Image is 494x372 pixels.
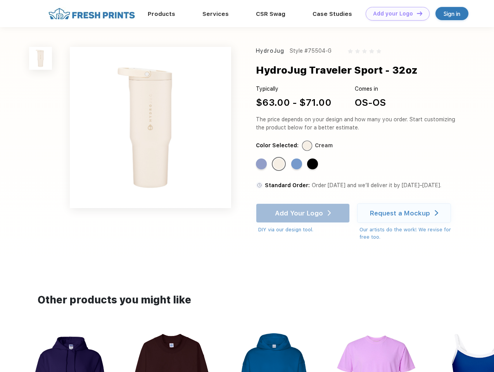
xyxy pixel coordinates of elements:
[359,226,458,241] div: Our artists do the work! We revise for free too.
[312,182,441,188] span: Order [DATE] and we’ll deliver it by [DATE]–[DATE].
[369,49,374,53] img: gray_star.svg
[417,11,422,15] img: DT
[307,158,318,169] div: Black
[370,209,430,217] div: Request a Mockup
[46,7,137,21] img: fo%20logo%202.webp
[355,85,386,93] div: Comes in
[291,158,302,169] div: Light Blue
[256,182,263,189] img: standard order
[435,7,468,20] a: Sign in
[348,49,352,53] img: gray_star.svg
[70,47,231,208] img: func=resize&h=640
[256,115,458,132] div: The price depends on your design and how many you order. Start customizing the product below for ...
[148,10,175,17] a: Products
[258,226,350,234] div: DIY via our design tool.
[256,96,332,110] div: $63.00 - $71.00
[377,49,381,53] img: gray_star.svg
[444,9,460,18] div: Sign in
[256,141,299,150] div: Color Selected:
[256,158,267,169] div: Peri
[290,47,332,55] div: Style #75504-G
[265,182,310,188] span: Standard Order:
[38,293,456,308] div: Other products you might like
[315,141,333,150] div: Cream
[355,49,360,53] img: gray_star.svg
[362,49,367,53] img: gray_star.svg
[29,47,52,70] img: func=resize&h=100
[256,85,332,93] div: Typically
[273,158,284,169] div: Cream
[256,63,418,77] div: HydroJug Traveler Sport - 32oz
[355,96,386,110] div: OS-OS
[373,10,413,17] div: Add your Logo
[435,210,438,216] img: white arrow
[256,47,284,55] div: HydroJug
